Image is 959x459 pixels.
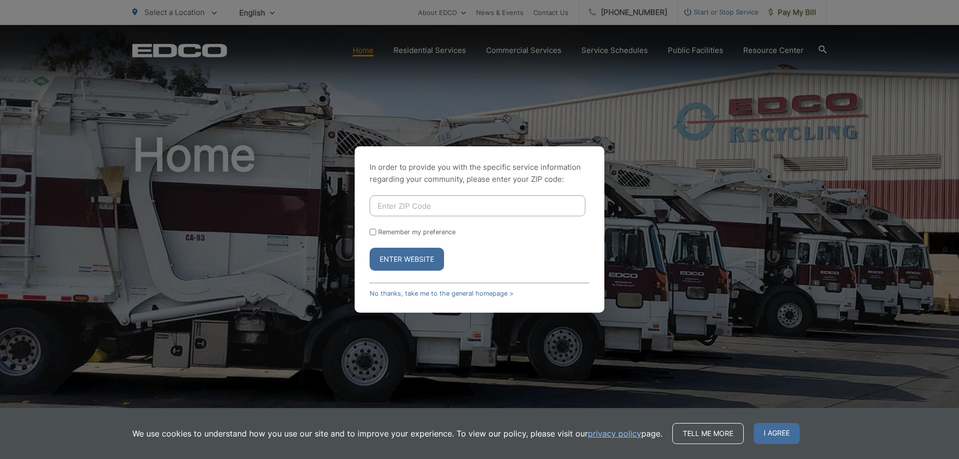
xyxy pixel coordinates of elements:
[754,423,800,444] span: I agree
[370,195,585,216] input: Enter ZIP Code
[132,428,662,440] p: We use cookies to understand how you use our site and to improve your experience. To view our pol...
[378,228,456,236] label: Remember my preference
[370,248,444,271] button: Enter Website
[588,428,641,440] a: privacy policy
[370,161,589,185] p: In order to provide you with the specific service information regarding your community, please en...
[370,290,513,297] a: No thanks, take me to the general homepage >
[672,423,744,444] a: Tell me more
